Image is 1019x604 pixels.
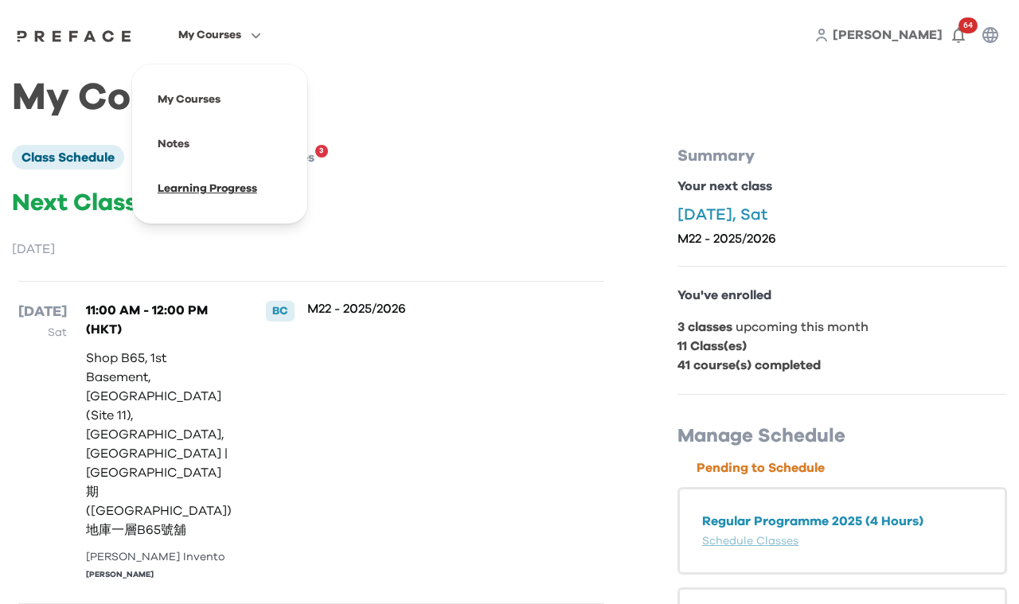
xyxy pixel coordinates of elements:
button: My Courses [174,25,266,45]
div: [PERSON_NAME] Invento [86,549,232,566]
p: upcoming this month [677,318,1007,337]
p: M22 - 2025/2026 [307,301,552,317]
span: [PERSON_NAME] [833,29,943,41]
a: My Courses [158,94,221,105]
p: Regular Programme 2025 (4 Hours) [702,512,982,531]
p: Pending to Schedule [697,458,1007,477]
p: Sat [18,323,67,342]
p: M22 - 2025/2026 [677,231,1007,247]
p: 11:00 AM - 12:00 PM (HKT) [86,301,232,339]
span: 64 [958,18,978,33]
p: Manage Schedule [677,423,1007,449]
a: Notes [158,138,189,150]
span: 3 [319,142,323,161]
p: [DATE], Sat [677,205,1007,224]
img: Preface Logo [13,29,135,42]
b: 11 Class(es) [677,340,747,353]
button: 64 [943,19,974,51]
a: Preface Logo [13,29,135,41]
span: Class Schedule [21,151,115,164]
div: [PERSON_NAME] [86,569,232,581]
p: Your next class [677,177,1007,196]
p: [DATE] [18,301,67,323]
p: [DATE] [12,240,611,259]
a: Schedule Classes [702,536,798,547]
p: Shop B65, 1st Basement, [GEOGRAPHIC_DATA] (Site 11), [GEOGRAPHIC_DATA], [GEOGRAPHIC_DATA] | [GEOG... [86,349,232,540]
div: BC [266,301,295,321]
h1: My Courses [12,89,1007,107]
b: 41 course(s) completed [677,359,821,372]
p: You've enrolled [677,286,1007,305]
p: Next Class [12,189,611,217]
b: 3 classes [677,321,732,333]
a: [PERSON_NAME] [833,25,943,45]
p: Summary [677,145,1007,167]
span: My Courses [178,25,241,45]
a: Learning Progress [158,183,257,194]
